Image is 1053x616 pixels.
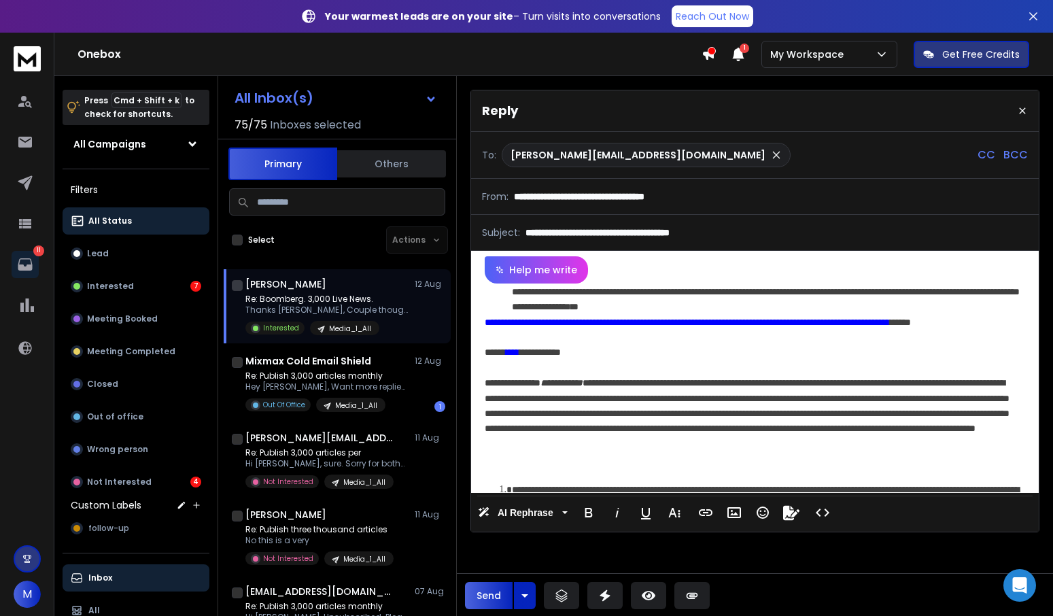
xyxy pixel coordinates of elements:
[248,235,275,245] label: Select
[750,499,776,526] button: Emoticons
[270,117,361,133] h3: Inboxes selected
[343,554,385,564] p: Media_1_All
[245,601,409,612] p: Re: Publish 3,000 articles monthly
[245,294,409,305] p: Re: Boomberg. 3,000 Live News.
[87,411,143,422] p: Out of office
[415,356,445,366] p: 12 Aug
[485,256,588,284] button: Help me write
[245,524,394,535] p: Re: Publish three thousand articles
[88,572,112,583] p: Inbox
[263,553,313,564] p: Not Interested
[33,245,44,256] p: 11
[415,509,445,520] p: 11 Aug
[63,403,209,430] button: Out of office
[190,477,201,487] div: 4
[343,477,385,487] p: Media_1_All
[676,10,749,23] p: Reach Out Now
[190,281,201,292] div: 7
[88,216,132,226] p: All Status
[87,248,109,259] p: Lead
[63,371,209,398] button: Closed
[88,523,129,534] span: follow-up
[914,41,1029,68] button: Get Free Credits
[63,273,209,300] button: Interested7
[73,137,146,151] h1: All Campaigns
[71,498,141,512] h3: Custom Labels
[263,400,305,410] p: Out Of Office
[770,48,849,61] p: My Workspace
[245,431,395,445] h1: [PERSON_NAME][EMAIL_ADDRESS][DOMAIN_NAME]
[63,180,209,199] h3: Filters
[576,499,602,526] button: Bold (⌘B)
[482,101,518,120] p: Reply
[482,226,520,239] p: Subject:
[810,499,835,526] button: Code View
[63,131,209,158] button: All Campaigns
[325,10,513,23] strong: Your warmest leads are on your site
[245,381,409,392] p: Hey [PERSON_NAME], Want more replies to
[495,507,556,519] span: AI Rephrase
[475,499,570,526] button: AI Rephrase
[77,46,702,63] h1: Onebox
[63,515,209,542] button: follow-up
[942,48,1020,61] p: Get Free Credits
[14,581,41,608] button: M
[14,46,41,71] img: logo
[245,447,409,458] p: Re: Publish 3,000 articles per
[235,117,267,133] span: 75 / 75
[87,477,152,487] p: Not Interested
[978,147,995,163] p: CC
[740,44,749,53] span: 1
[63,207,209,235] button: All Status
[672,5,753,27] a: Reach Out Now
[84,94,194,121] p: Press to check for shortcuts.
[87,313,158,324] p: Meeting Booked
[778,499,804,526] button: Signature
[245,535,394,546] p: No this is a very
[12,251,39,278] a: 11
[511,148,765,162] p: [PERSON_NAME][EMAIL_ADDRESS][DOMAIN_NAME]
[63,240,209,267] button: Lead
[245,585,395,598] h1: [EMAIL_ADDRESS][DOMAIN_NAME]
[721,499,747,526] button: Insert Image (⌘P)
[88,605,100,616] p: All
[337,149,446,179] button: Others
[245,371,409,381] p: Re: Publish 3,000 articles monthly
[228,148,337,180] button: Primary
[415,432,445,443] p: 11 Aug
[235,91,313,105] h1: All Inbox(s)
[245,508,326,521] h1: [PERSON_NAME]
[245,277,326,291] h1: [PERSON_NAME]
[63,564,209,592] button: Inbox
[87,281,134,292] p: Interested
[335,400,377,411] p: Media_1_All
[465,582,513,609] button: Send
[245,305,409,315] p: Thanks [PERSON_NAME], Couple thoughts. 1.
[482,190,508,203] p: From:
[87,444,148,455] p: Wrong person
[1003,569,1036,602] div: Open Intercom Messenger
[63,305,209,332] button: Meeting Booked
[245,354,371,368] h1: Mixmax Cold Email Shield
[325,10,661,23] p: – Turn visits into conversations
[1003,147,1028,163] p: BCC
[434,401,445,412] div: 1
[63,338,209,365] button: Meeting Completed
[482,148,496,162] p: To:
[415,586,445,597] p: 07 Aug
[245,458,409,469] p: Hi [PERSON_NAME], sure. Sorry for bother. [GEOGRAPHIC_DATA] On
[263,323,299,333] p: Interested
[111,92,182,108] span: Cmd + Shift + k
[63,468,209,496] button: Not Interested4
[263,477,313,487] p: Not Interested
[415,279,445,290] p: 12 Aug
[87,346,175,357] p: Meeting Completed
[224,84,448,112] button: All Inbox(s)
[87,379,118,390] p: Closed
[329,324,371,334] p: Media_1_All
[63,436,209,463] button: Wrong person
